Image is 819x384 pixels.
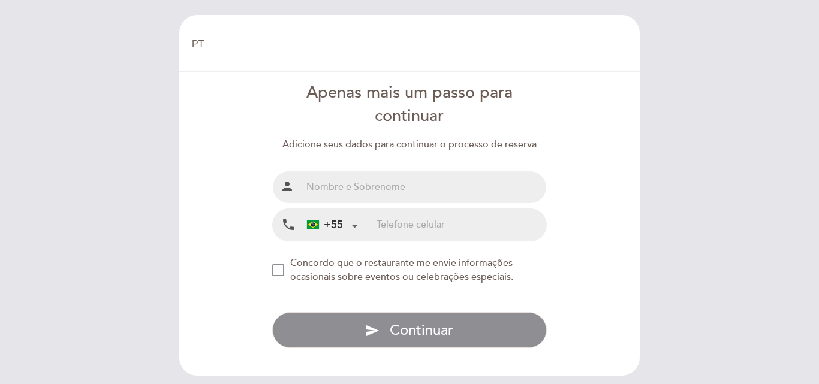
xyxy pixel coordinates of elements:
i: local_phone [281,217,296,232]
div: Apenas mais um passo para continuar [272,81,547,128]
span: Continuar [390,322,453,339]
div: Brazil (Brasil): +55 [302,210,362,240]
i: send [365,323,380,338]
div: +55 [307,217,343,233]
i: person [280,179,294,193]
md-checkbox: NEW_MODAL_AGREE_RESTAURANT_SEND_OCCASIONAL_INFO [272,256,547,284]
input: Telefone celular [377,209,546,241]
div: Adicione seus dados para continuar o processo de reserva [272,138,547,152]
input: Nombre e Sobrenome [302,171,547,203]
button: send Continuar [272,312,547,348]
span: Concordo que o restaurante me envie informações ocasionais sobre eventos ou celebrações especiais. [290,257,513,283]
